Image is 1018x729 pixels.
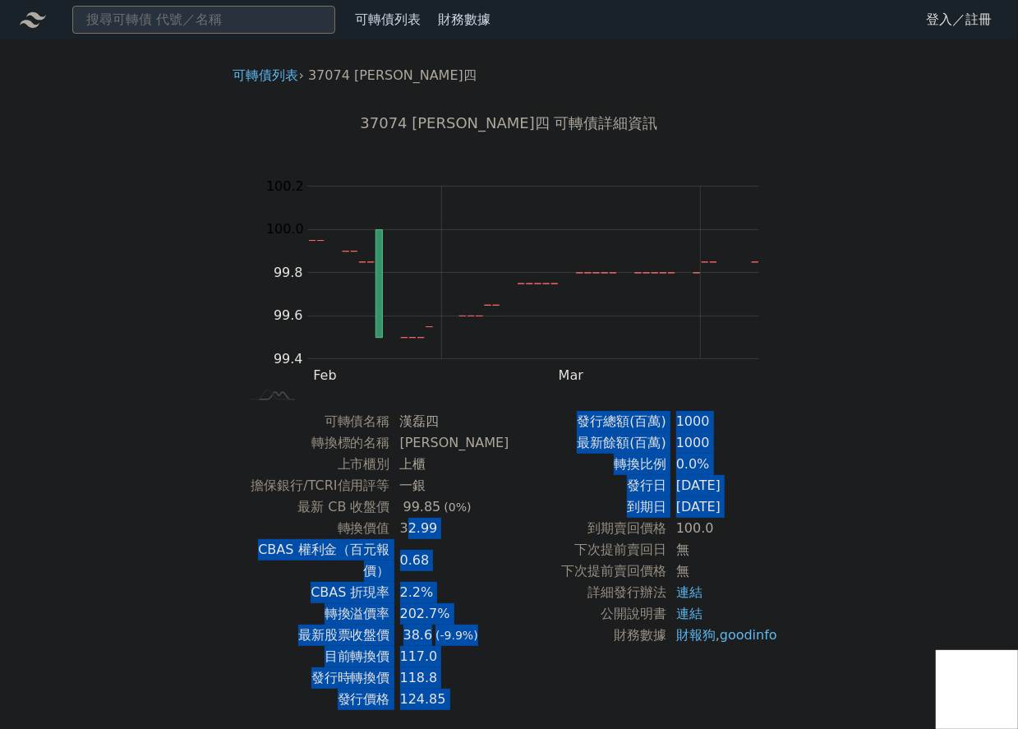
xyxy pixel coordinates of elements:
[308,66,477,85] li: 37074 [PERSON_NAME]四
[240,475,390,496] td: 擔保銀行/TCRI信用評等
[240,667,390,689] td: 發行時轉換價
[509,539,666,561] td: 下次提前賣回日
[509,475,666,496] td: 發行日
[390,539,509,582] td: 0.68
[676,606,702,621] a: 連結
[240,432,390,454] td: 轉換標的名稱
[435,629,478,642] span: (-9.9%)
[240,411,390,432] td: 可轉債名稱
[274,307,303,323] tspan: 99.6
[266,178,304,194] tspan: 100.2
[666,411,779,432] td: 1000
[509,518,666,539] td: 到期賣回價格
[666,518,779,539] td: 100.0
[390,475,509,496] td: 一銀
[390,518,509,539] td: 32.99
[509,411,666,432] td: 發行總額(百萬)
[936,650,1018,729] iframe: Chat Widget
[666,496,779,518] td: [DATE]
[390,454,509,475] td: 上櫃
[666,454,779,475] td: 0.0%
[509,582,666,603] td: 詳細發行辦法
[240,582,390,603] td: CBAS 折現率
[390,582,509,603] td: 2.2%
[390,432,509,454] td: [PERSON_NAME]
[233,66,304,85] li: ›
[274,265,303,280] tspan: 99.8
[913,7,1005,33] a: 登入／註冊
[509,625,666,646] td: 財務數據
[666,625,779,646] td: ,
[559,367,584,383] tspan: Mar
[400,625,436,646] div: 38.6
[240,646,390,667] td: 目前轉換價
[390,411,509,432] td: 漢磊四
[266,221,304,237] tspan: 100.0
[666,539,779,561] td: 無
[509,454,666,475] td: 轉換比例
[240,496,390,518] td: 最新 CB 收盤價
[390,603,509,625] td: 202.7%
[509,603,666,625] td: 公開說明書
[355,12,421,27] a: 可轉債列表
[509,561,666,582] td: 下次提前賣回價格
[676,627,716,643] a: 財報狗
[220,112,799,135] h1: 37074 [PERSON_NAME]四 可轉債詳細資訊
[240,689,390,710] td: 發行價格
[509,432,666,454] td: 最新餘額(百萬)
[258,178,784,383] g: Chart
[233,67,299,83] a: 可轉債列表
[666,561,779,582] td: 無
[240,539,390,582] td: CBAS 權利金（百元報價）
[509,496,666,518] td: 到期日
[400,496,445,518] div: 99.85
[444,501,471,514] span: (0%)
[390,667,509,689] td: 118.8
[240,518,390,539] td: 轉換價值
[72,6,335,34] input: 搜尋可轉債 代號／名稱
[274,351,303,367] tspan: 99.4
[676,584,702,600] a: 連結
[390,689,509,710] td: 124.85
[390,646,509,667] td: 117.0
[240,625,390,646] td: 最新股票收盤價
[720,627,777,643] a: goodinfo
[666,432,779,454] td: 1000
[666,475,779,496] td: [DATE]
[240,603,390,625] td: 轉換溢價率
[313,367,336,383] tspan: Feb
[438,12,491,27] a: 財務數據
[240,454,390,475] td: 上市櫃別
